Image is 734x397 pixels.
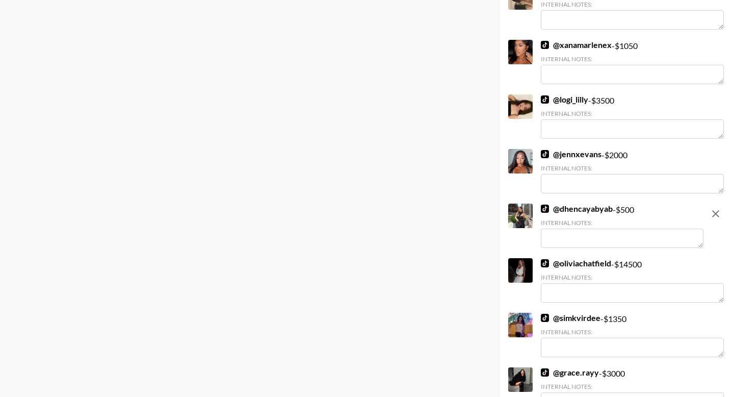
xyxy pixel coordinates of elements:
[541,1,724,8] div: Internal Notes:
[541,367,599,378] a: @grace.rayy
[541,55,724,63] div: Internal Notes:
[541,94,588,105] a: @logi_lilly
[541,314,549,322] img: TikTok
[541,383,724,390] div: Internal Notes:
[541,274,724,281] div: Internal Notes:
[541,149,601,159] a: @jennxevans
[705,204,726,224] button: remove
[541,41,549,49] img: TikTok
[541,219,703,227] div: Internal Notes:
[541,313,724,357] div: - $ 1350
[541,94,724,139] div: - $ 3500
[541,40,612,50] a: @xanamarlenex
[541,258,611,268] a: @oliviachatfield
[541,110,724,117] div: Internal Notes:
[541,164,724,172] div: Internal Notes:
[541,40,724,84] div: - $ 1050
[541,204,703,248] div: - $ 500
[541,368,549,377] img: TikTok
[541,328,724,336] div: Internal Notes:
[541,149,724,193] div: - $ 2000
[541,205,549,213] img: TikTok
[541,313,600,323] a: @simkvirdee
[541,259,549,267] img: TikTok
[541,150,549,158] img: TikTok
[541,204,613,214] a: @dhencayabyab
[541,258,724,303] div: - $ 14500
[541,95,549,104] img: TikTok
